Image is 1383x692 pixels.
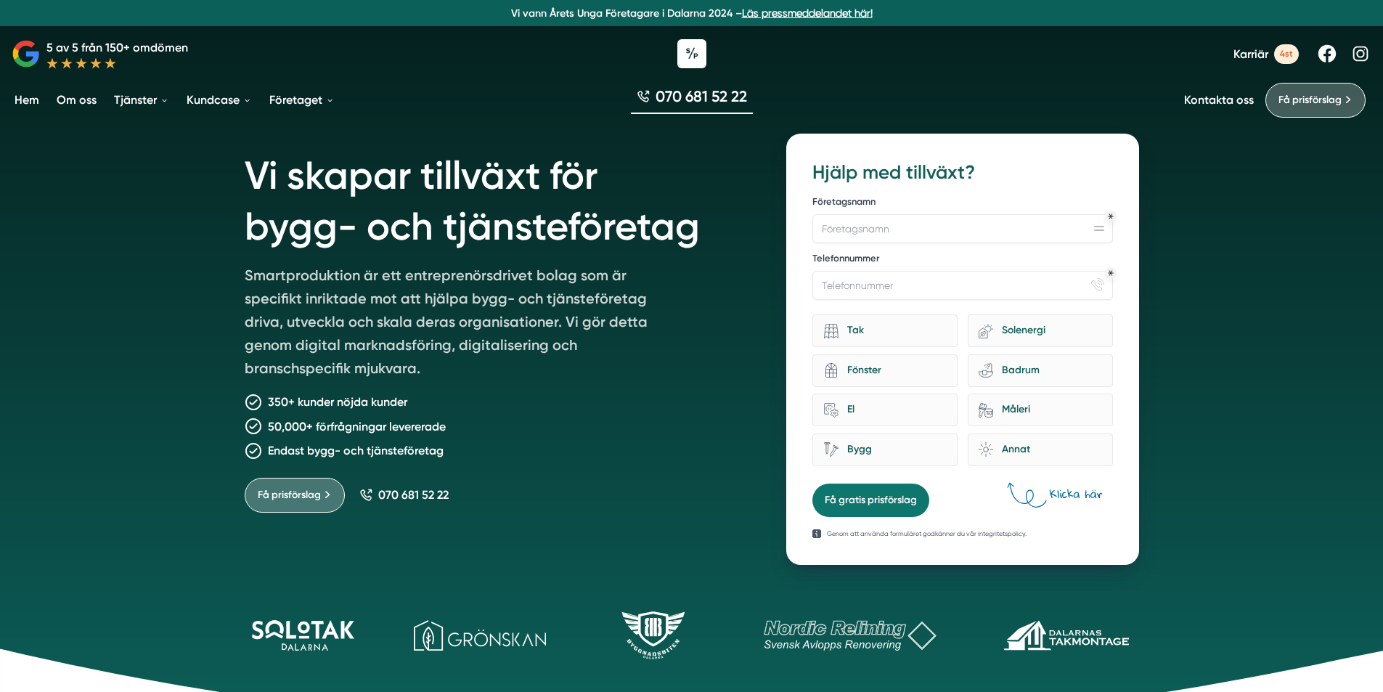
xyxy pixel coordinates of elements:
a: Tjänster [111,81,172,118]
a: Om oss [54,81,99,118]
label: Telefonnummer [812,252,1112,268]
h3: Hjälp med tillväxt? [812,160,1112,186]
p: Endast bygg- och tjänsteföretag [268,441,444,460]
p: 350+ kunder nöjda kunder [268,393,407,411]
p: Vi vann Årets Unga Företagare i Dalarna 2024 – [6,6,1377,20]
span: 4st [1274,44,1299,64]
p: Smartproduktion är ett entreprenörsdrivet bolag som är specifikt inriktade mot att hjälpa bygg- o... [245,264,663,386]
h1: Vi skapar tillväxt för bygg- och tjänsteföretag [245,134,752,264]
a: Kundcase [184,81,255,118]
span: Få prisförslag [258,487,321,503]
a: Läs pressmeddelandet här! [742,7,873,19]
div: Obligatoriskt [1108,270,1114,276]
span: Karriär [1233,47,1268,61]
a: Företaget [266,81,338,118]
p: 5 av 5 från 150+ omdömen [46,38,188,57]
a: 070 681 52 22 [631,86,753,114]
a: Kontakta oss [1184,93,1254,107]
a: 070 681 52 22 [359,488,449,502]
a: Hem [12,81,42,118]
label: Företagsnamn [812,195,1112,211]
a: Få prisförslag [1265,83,1366,118]
input: Telefonnummer [812,271,1112,300]
div: Obligatoriskt [1108,213,1114,219]
a: Karriär 4st [1233,44,1299,64]
span: 070 681 52 22 [656,86,747,107]
a: Få prisförslag [245,478,345,513]
button: Få gratis prisförslag [812,484,929,517]
input: Företagsnamn [812,214,1112,243]
p: 50,000+ förfrågningar levererade [268,418,446,436]
span: Få prisförslag [1278,92,1342,108]
p: Genom att använda formuläret godkänner du vår integritetspolicy. [827,529,1027,539]
span: 070 681 52 22 [378,488,449,502]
